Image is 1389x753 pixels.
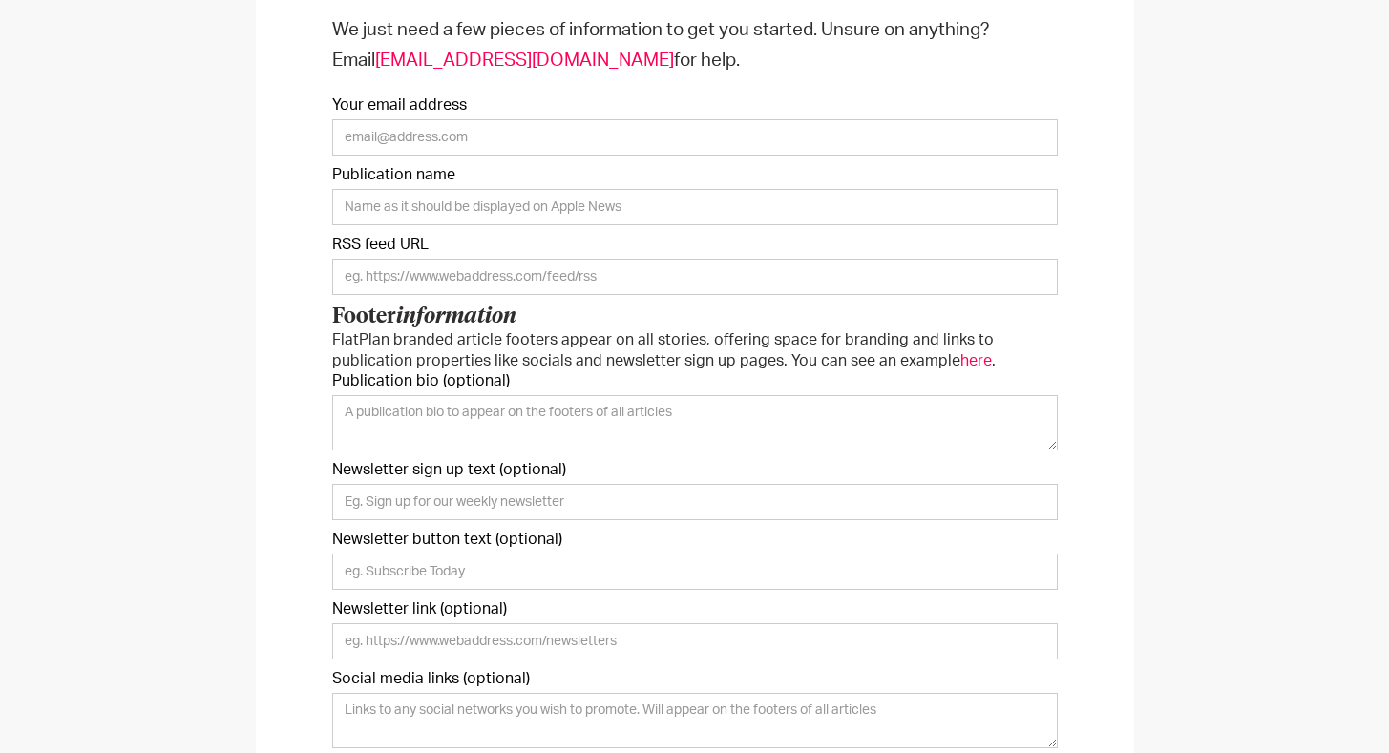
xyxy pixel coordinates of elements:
p: We just need a few pieces of information to get you started. Unsure on anything? Email for help. [332,15,1058,76]
h3: Footer [332,304,1058,329]
label: Newsletter sign up text (optional) [332,460,1058,479]
p: FlatPlan branded article footers appear on all stories, offering space for branding and links to ... [332,329,1058,371]
a: here [960,353,992,368]
label: Publication name [332,165,1058,184]
input: Name as it should be displayed on Apple News [332,189,1058,225]
input: eg. Subscribe Today [332,554,1058,590]
label: Newsletter link (optional) [332,599,1058,618]
label: Publication bio (optional) [332,371,1058,390]
input: eg. https://www.webaddress.com/newsletters [332,623,1058,659]
label: RSS feed URL [332,235,1058,254]
input: eg. https://www.webaddress.com/feed/rss [332,259,1058,295]
input: email@address.com [332,119,1058,156]
input: Eg. Sign up for our weekly newsletter [332,484,1058,520]
label: Your email address [332,95,1058,115]
em: information [396,306,516,327]
a: [EMAIL_ADDRESS][DOMAIN_NAME] [375,52,674,70]
label: Social media links (optional) [332,669,1058,688]
label: Newsletter button text (optional) [332,530,1058,549]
